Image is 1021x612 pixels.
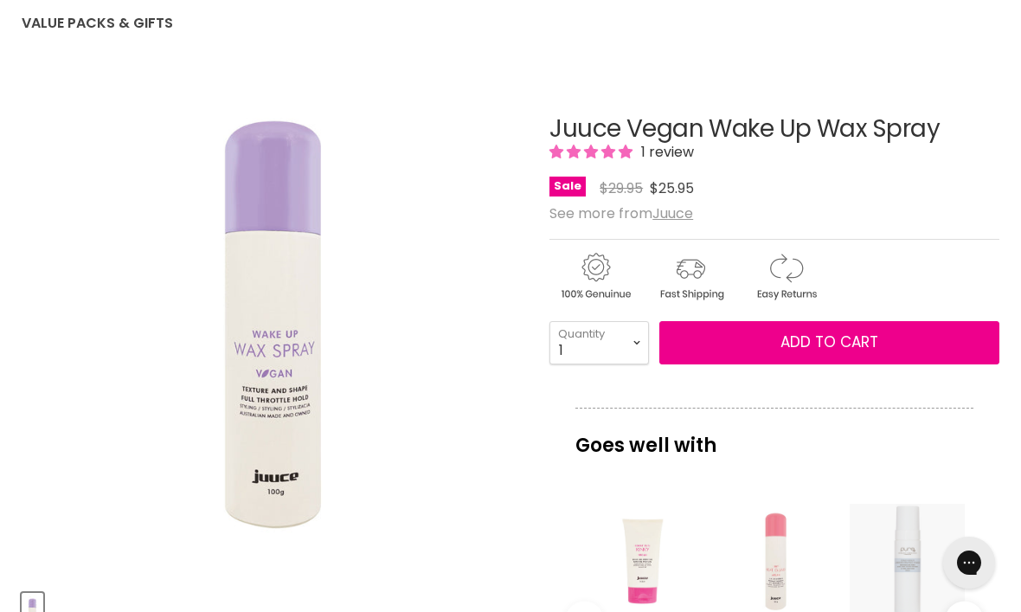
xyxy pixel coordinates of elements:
[160,73,388,577] img: Juuce Vegan Wake Up Wax Spray
[549,321,649,364] select: Quantity
[549,177,586,196] span: Sale
[652,203,693,223] a: Juuce
[549,142,636,162] span: 5.00 stars
[650,178,694,198] span: $25.95
[659,321,999,364] button: Add to cart
[9,5,186,42] a: Value Packs & Gifts
[780,332,878,352] span: Add to cart
[740,250,832,303] img: returns.gif
[645,250,736,303] img: shipping.gif
[22,73,525,577] div: Juuce Vegan Wake Up Wax Spray image. Click or Scroll to Zoom.
[600,178,643,198] span: $29.95
[934,531,1004,595] iframe: Gorgias live chat messenger
[575,408,973,465] p: Goes well with
[549,203,693,223] span: See more from
[549,116,999,143] h1: Juuce Vegan Wake Up Wax Spray
[549,250,641,303] img: genuine.gif
[636,142,694,162] span: 1 review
